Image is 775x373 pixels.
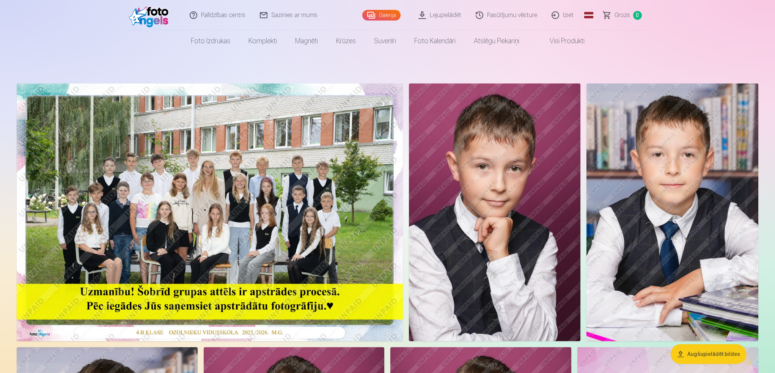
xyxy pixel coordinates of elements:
a: Magnēti [286,30,327,52]
span: 0 [633,11,642,20]
a: Krūzes [327,30,365,52]
a: Galerija [362,10,401,20]
a: Visi produkti [528,30,594,52]
a: Atslēgu piekariņi [465,30,528,52]
button: Augšupielādēt bildes [671,344,746,364]
a: Komplekti [239,30,286,52]
a: Suvenīri [365,30,405,52]
span: Grozs [615,11,630,20]
a: Foto izdrukas [182,30,239,52]
img: /fa1 [129,3,173,27]
a: Foto kalendāri [405,30,465,52]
